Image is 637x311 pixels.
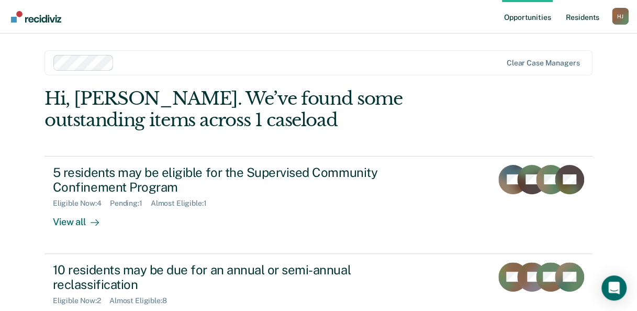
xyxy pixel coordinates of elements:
[109,296,175,305] div: Almost Eligible : 8
[53,165,420,195] div: 5 residents may be eligible for the Supervised Community Confinement Program
[612,8,629,25] button: Profile dropdown button
[151,199,215,208] div: Almost Eligible : 1
[53,296,109,305] div: Eligible Now : 2
[44,88,483,131] div: Hi, [PERSON_NAME]. We’ve found some outstanding items across 1 caseload
[507,59,579,68] div: Clear case managers
[601,275,627,301] div: Open Intercom Messenger
[53,262,420,293] div: 10 residents may be due for an annual or semi-annual reclassification
[110,199,151,208] div: Pending : 1
[11,11,61,23] img: Recidiviz
[53,199,110,208] div: Eligible Now : 4
[44,156,593,254] a: 5 residents may be eligible for the Supervised Community Confinement ProgramEligible Now:4Pending...
[53,208,111,228] div: View all
[612,8,629,25] div: H J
